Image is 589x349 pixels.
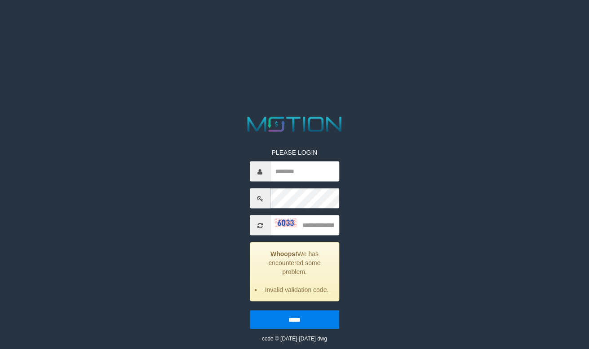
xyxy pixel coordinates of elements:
small: code © [DATE]-[DATE] dwg [262,336,327,342]
strong: Whoops! [270,250,297,257]
li: Invalid validation code. [261,285,332,294]
img: captcha [275,218,297,227]
div: We has encountered some problem. [250,242,339,301]
img: MOTION_logo.png [243,114,346,135]
p: PLEASE LOGIN [250,148,339,157]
